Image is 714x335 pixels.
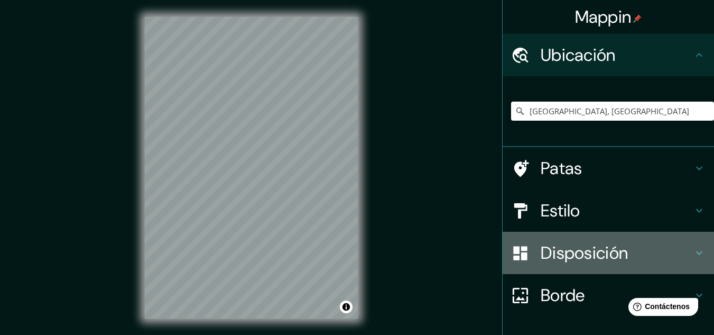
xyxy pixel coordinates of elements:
[503,189,714,232] div: Estilo
[541,157,582,179] font: Patas
[633,14,642,23] img: pin-icon.png
[541,200,580,222] font: Estilo
[541,44,616,66] font: Ubicación
[503,274,714,316] div: Borde
[145,17,358,319] canvas: Mapa
[620,294,702,323] iframe: Lanzador de widgets de ayuda
[511,102,714,121] input: Elige tu ciudad o zona
[340,301,353,313] button: Activar o desactivar atribución
[503,34,714,76] div: Ubicación
[541,242,628,264] font: Disposición
[541,284,585,306] font: Borde
[503,147,714,189] div: Patas
[575,6,632,28] font: Mappin
[503,232,714,274] div: Disposición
